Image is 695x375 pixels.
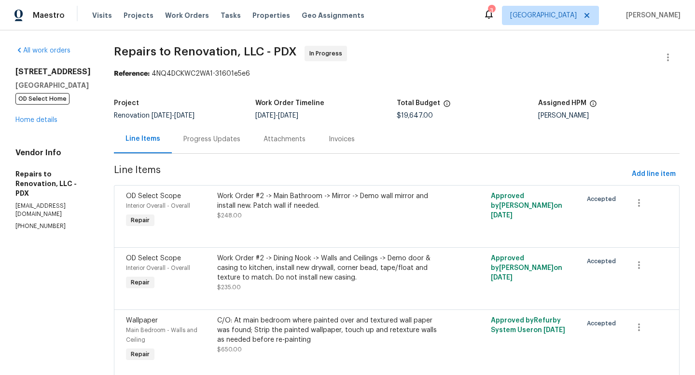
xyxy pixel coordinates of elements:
a: All work orders [15,47,70,54]
span: [DATE] [491,212,513,219]
span: Work Orders [165,11,209,20]
button: Add line item [628,165,680,183]
span: Accepted [587,319,620,328]
h5: Work Order Timeline [255,100,324,107]
span: Interior Overall - Overall [126,203,190,209]
span: [DATE] [491,274,513,281]
span: Renovation [114,112,195,119]
span: OD Select Scope [126,255,181,262]
h5: Total Budget [397,100,440,107]
div: [PERSON_NAME] [538,112,680,119]
span: Geo Assignments [302,11,364,20]
span: Approved by [PERSON_NAME] on [491,193,562,219]
span: The hpm assigned to this work order. [589,100,597,112]
span: Accepted [587,194,620,204]
div: Invoices [329,134,355,144]
span: - [152,112,195,119]
span: Properties [252,11,290,20]
span: Tasks [221,12,241,19]
span: Interior Overall - Overall [126,265,190,271]
span: Line Items [114,165,628,183]
span: Main Bedroom - Walls and Ceiling [126,327,197,343]
span: Projects [124,11,153,20]
span: Approved by [PERSON_NAME] on [491,255,562,281]
span: $650.00 [217,347,242,352]
span: [DATE] [174,112,195,119]
h2: [STREET_ADDRESS] [15,67,91,77]
p: [EMAIL_ADDRESS][DOMAIN_NAME] [15,202,91,218]
span: Repair [127,349,153,359]
b: Reference: [114,70,150,77]
div: 4NQ4DCKWC2WA1-31601e5e6 [114,69,680,79]
span: Repairs to Renovation, LLC - PDX [114,46,297,57]
span: OD Select Home [15,93,69,105]
span: $248.00 [217,213,242,218]
span: [DATE] [152,112,172,119]
h5: Assigned HPM [538,100,586,107]
div: Work Order #2 -> Dining Nook -> Walls and Ceilings -> Demo door & casing to kitchen, install new ... [217,254,440,282]
h5: [GEOGRAPHIC_DATA] [15,80,91,90]
span: Wallpaper [126,317,158,324]
span: Repair [127,215,153,225]
span: - [255,112,298,119]
div: Progress Updates [183,134,240,144]
span: Repair [127,278,153,287]
span: [PERSON_NAME] [622,11,681,20]
span: [DATE] [278,112,298,119]
span: Maestro [33,11,65,20]
span: Approved by Refurby System User on [491,317,565,334]
span: In Progress [309,49,346,58]
h5: Repairs to Renovation, LLC - PDX [15,169,91,198]
span: Accepted [587,256,620,266]
span: [DATE] [543,327,565,334]
span: The total cost of line items that have been proposed by Opendoor. This sum includes line items th... [443,100,451,112]
div: 3 [488,6,495,15]
span: OD Select Scope [126,193,181,200]
div: Attachments [264,134,306,144]
a: Home details [15,117,57,123]
p: [PHONE_NUMBER] [15,222,91,230]
div: C/O: At main bedroom where painted over and textured wall paper was found; Strip the painted wall... [217,316,440,345]
span: [GEOGRAPHIC_DATA] [510,11,577,20]
div: Line Items [125,134,160,144]
h4: Vendor Info [15,148,91,158]
span: Visits [92,11,112,20]
span: [DATE] [255,112,276,119]
h5: Project [114,100,139,107]
span: $235.00 [217,284,241,290]
div: Work Order #2 -> Main Bathroom -> Mirror -> Demo wall mirror and install new. Patch wall if needed. [217,191,440,211]
span: $19,647.00 [397,112,433,119]
span: Add line item [632,168,676,180]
